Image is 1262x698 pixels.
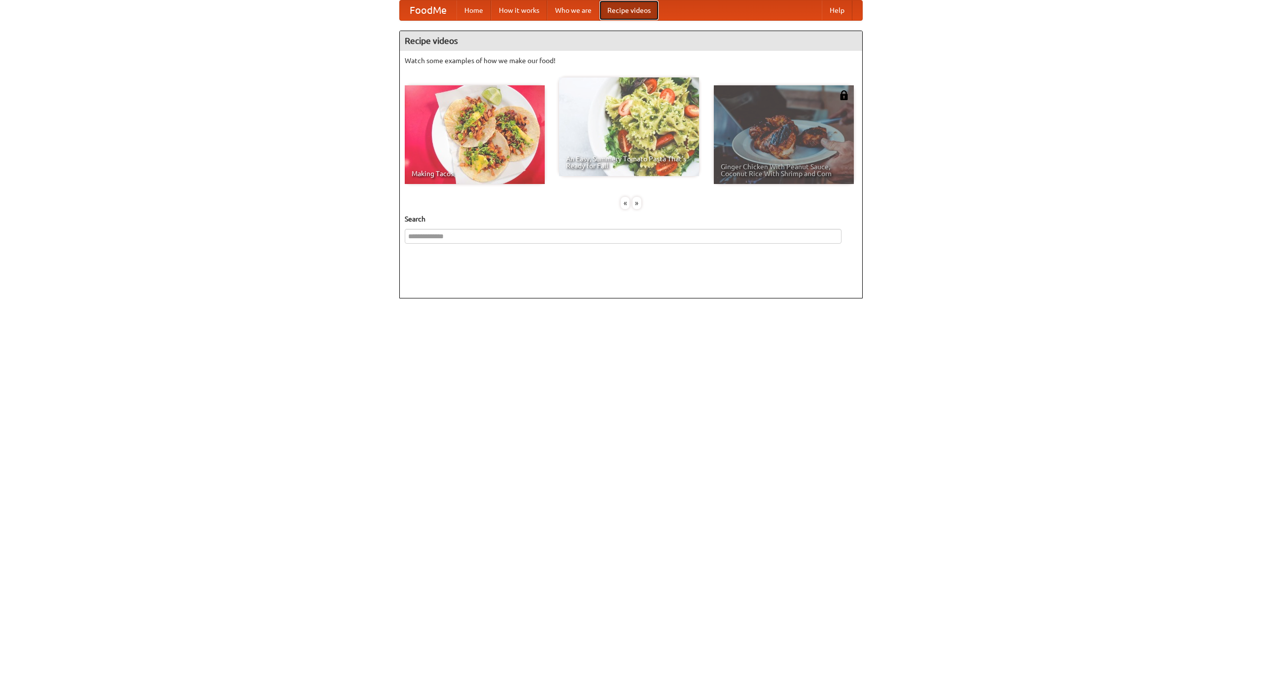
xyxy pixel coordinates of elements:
span: An Easy, Summery Tomato Pasta That's Ready for Fall [566,155,692,169]
a: An Easy, Summery Tomato Pasta That's Ready for Fall [559,77,699,176]
div: « [621,197,630,209]
a: How it works [491,0,547,20]
span: Making Tacos [412,170,538,177]
a: Recipe videos [599,0,659,20]
div: » [632,197,641,209]
h4: Recipe videos [400,31,862,51]
img: 483408.png [839,90,849,100]
a: Home [456,0,491,20]
a: Making Tacos [405,85,545,184]
h5: Search [405,214,857,224]
a: FoodMe [400,0,456,20]
a: Help [822,0,852,20]
a: Who we are [547,0,599,20]
p: Watch some examples of how we make our food! [405,56,857,66]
